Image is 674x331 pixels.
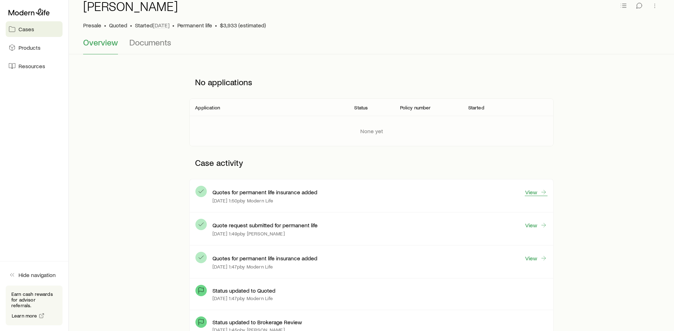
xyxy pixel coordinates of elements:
[525,254,548,262] a: View
[18,63,45,70] span: Resources
[83,37,118,47] span: Overview
[104,22,106,29] span: •
[215,22,217,29] span: •
[212,222,318,229] p: Quote request submitted for permanent life
[6,58,63,74] a: Resources
[83,22,101,29] p: Presale
[6,267,63,283] button: Hide navigation
[525,188,548,196] a: View
[212,295,273,301] p: [DATE] 1:47p by Modern Life
[189,71,553,93] p: No applications
[400,105,431,110] p: Policy number
[354,105,368,110] p: Status
[11,291,57,308] p: Earn cash rewards for advisor referrals.
[212,264,273,270] p: [DATE] 1:47p by Modern Life
[83,37,660,54] div: Case details tabs
[135,22,169,29] p: Started
[12,313,37,318] span: Learn more
[189,152,553,173] p: Case activity
[129,37,171,47] span: Documents
[130,22,132,29] span: •
[6,21,63,37] a: Cases
[212,231,285,237] p: [DATE] 1:49p by [PERSON_NAME]
[18,271,56,278] span: Hide navigation
[212,189,317,196] p: Quotes for permanent life insurance added
[212,287,275,294] p: Status updated to Quoted
[177,22,212,29] span: Permanent life
[195,105,220,110] p: Application
[6,286,63,325] div: Earn cash rewards for advisor referrals.Learn more
[468,105,484,110] p: Started
[220,22,266,29] span: $3,933 (estimated)
[360,127,383,135] p: None yet
[18,44,41,51] span: Products
[6,40,63,55] a: Products
[153,22,169,29] span: [DATE]
[18,26,34,33] span: Cases
[525,221,548,229] a: View
[172,22,174,29] span: •
[212,255,317,262] p: Quotes for permanent life insurance added
[212,319,302,326] p: Status updated to Brokerage Review
[109,22,127,29] span: Quoted
[212,198,273,204] p: [DATE] 1:50p by Modern Life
